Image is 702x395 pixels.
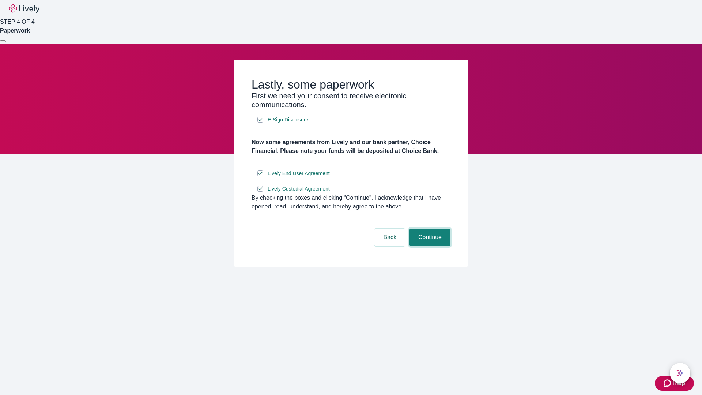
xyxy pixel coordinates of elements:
[266,169,331,178] a: e-sign disclosure document
[664,379,672,388] svg: Zendesk support icon
[670,363,690,383] button: chat
[268,185,330,193] span: Lively Custodial Agreement
[374,229,405,246] button: Back
[266,115,310,124] a: e-sign disclosure document
[268,116,308,124] span: E-Sign Disclosure
[9,4,39,13] img: Lively
[676,369,684,377] svg: Lively AI Assistant
[252,138,450,155] h4: Now some agreements from Lively and our bank partner, Choice Financial. Please note your funds wi...
[266,184,331,193] a: e-sign disclosure document
[655,376,694,391] button: Zendesk support iconHelp
[409,229,450,246] button: Continue
[672,379,685,388] span: Help
[252,193,450,211] div: By checking the boxes and clicking “Continue", I acknowledge that I have opened, read, understand...
[252,91,450,109] h3: First we need your consent to receive electronic communications.
[252,78,450,91] h2: Lastly, some paperwork
[268,170,330,177] span: Lively End User Agreement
